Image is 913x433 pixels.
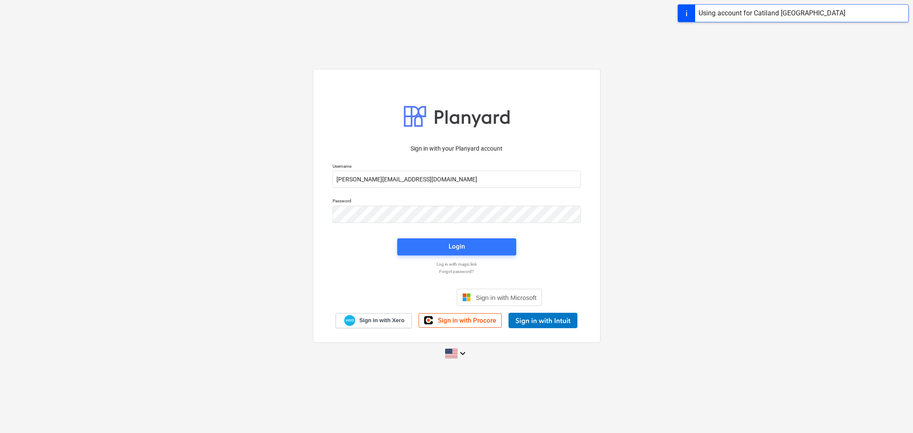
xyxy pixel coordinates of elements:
[438,317,496,324] span: Sign in with Procore
[397,238,516,255] button: Login
[344,315,355,326] img: Xero logo
[367,288,454,307] iframe: Sign in with Google Button
[462,293,471,302] img: Microsoft logo
[333,198,581,205] p: Password
[336,313,412,328] a: Sign in with Xero
[333,163,581,171] p: Username
[333,171,581,188] input: Username
[458,348,468,359] i: keyboard_arrow_down
[699,8,845,18] div: Using account for Catiland [GEOGRAPHIC_DATA]
[449,241,465,252] div: Login
[476,294,537,301] span: Sign in with Microsoft
[419,313,502,328] a: Sign in with Procore
[359,317,404,324] span: Sign in with Xero
[328,269,585,274] a: Forgot password?
[333,144,581,153] p: Sign in with your Planyard account
[328,261,585,267] a: Log in with magic link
